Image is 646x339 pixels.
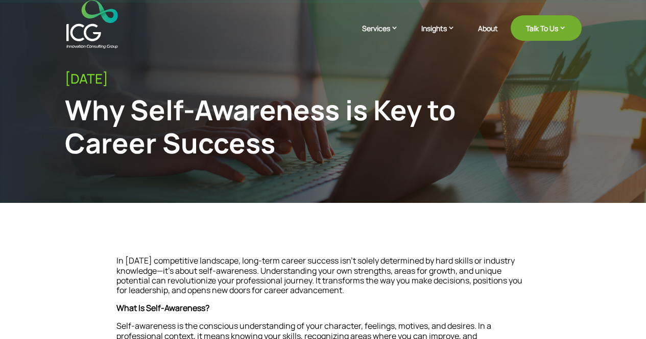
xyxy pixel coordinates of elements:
[65,93,463,160] div: Why Self-Awareness is Key to Career Success
[421,23,465,48] a: Insights
[116,256,530,303] p: In [DATE] competitive landscape, long-term career success isn’t solely determined by hard skills ...
[65,71,582,87] div: [DATE]
[362,23,409,48] a: Services
[116,302,209,314] strong: What Is Self-Awareness?
[511,15,582,41] a: Talk To Us
[478,24,498,48] a: About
